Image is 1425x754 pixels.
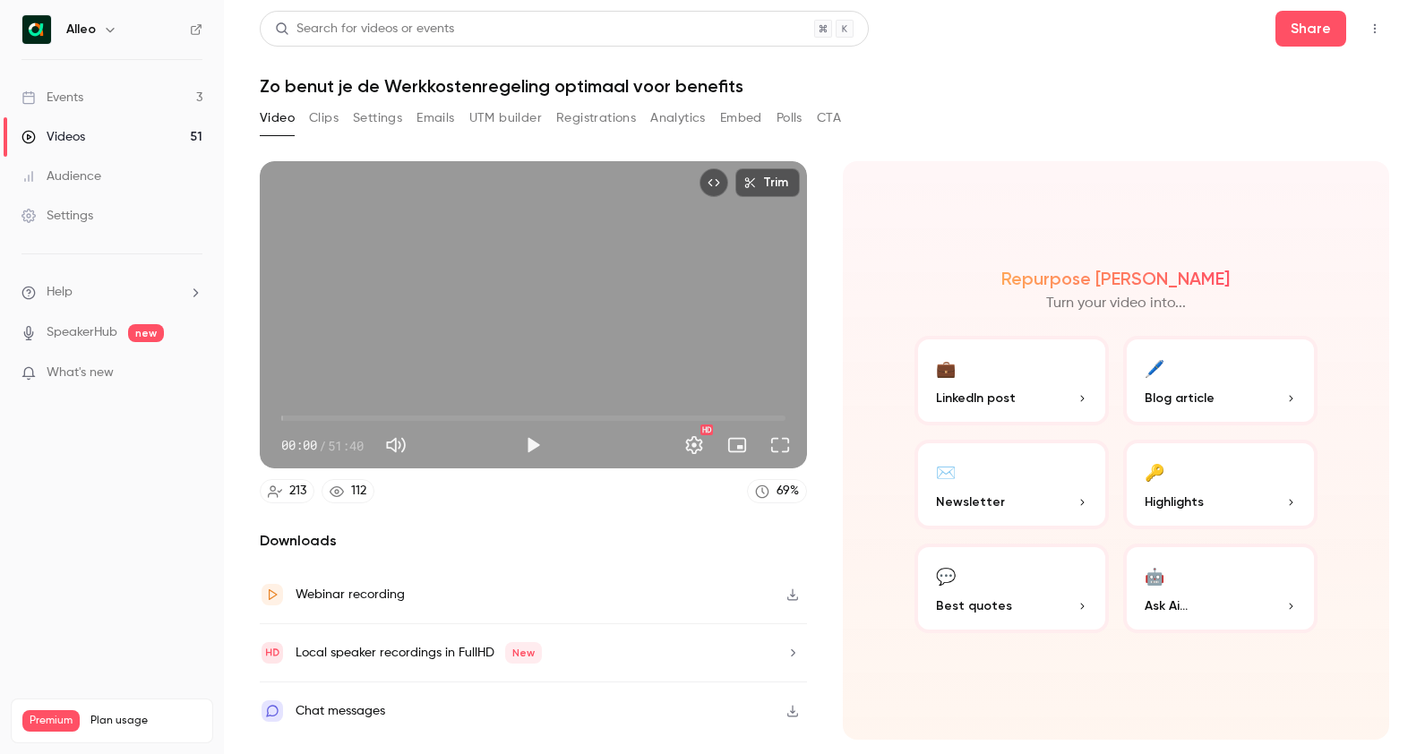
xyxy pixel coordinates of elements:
[319,436,326,455] span: /
[936,389,1016,407] span: LinkedIn post
[21,207,93,225] div: Settings
[90,714,202,728] span: Plan usage
[416,104,454,133] button: Emails
[719,427,755,463] button: Turn on miniplayer
[21,128,85,146] div: Videos
[1123,440,1318,529] button: 🔑Highlights
[47,283,73,302] span: Help
[260,479,314,503] a: 213
[22,15,51,44] img: Alleo
[936,561,956,589] div: 💬
[676,427,712,463] button: Settings
[1145,561,1164,589] div: 🤖
[650,104,706,133] button: Analytics
[181,365,202,381] iframe: Noticeable Trigger
[936,493,1005,511] span: Newsletter
[1145,458,1164,485] div: 🔑
[21,89,83,107] div: Events
[914,440,1109,529] button: ✉️Newsletter
[275,20,454,39] div: Search for videos or events
[505,642,542,664] span: New
[281,436,317,455] span: 00:00
[47,364,114,382] span: What's new
[378,427,414,463] button: Mute
[469,104,542,133] button: UTM builder
[936,596,1012,615] span: Best quotes
[914,336,1109,425] button: 💼LinkedIn post
[21,283,202,302] li: help-dropdown-opener
[1046,293,1186,314] p: Turn your video into...
[777,482,799,501] div: 69 %
[296,642,542,664] div: Local speaker recordings in FullHD
[700,424,713,435] div: HD
[260,530,807,552] h2: Downloads
[289,482,306,501] div: 213
[936,458,956,485] div: ✉️
[1145,596,1188,615] span: Ask Ai...
[66,21,96,39] h6: Alleo
[1001,268,1230,289] h2: Repurpose [PERSON_NAME]
[296,584,405,605] div: Webinar recording
[1145,354,1164,381] div: 🖊️
[22,710,80,732] span: Premium
[322,479,374,503] a: 112
[1123,544,1318,633] button: 🤖Ask Ai...
[1123,336,1318,425] button: 🖊️Blog article
[747,479,807,503] a: 69%
[720,104,762,133] button: Embed
[21,167,101,185] div: Audience
[296,700,385,722] div: Chat messages
[353,104,402,133] button: Settings
[515,427,551,463] button: Play
[762,427,798,463] button: Full screen
[700,168,728,197] button: Embed video
[351,482,366,501] div: 112
[128,324,164,342] span: new
[328,436,364,455] span: 51:40
[936,354,956,381] div: 💼
[47,323,117,342] a: SpeakerHub
[260,104,295,133] button: Video
[914,544,1109,633] button: 💬Best quotes
[281,436,364,455] div: 00:00
[260,75,1389,97] h1: Zo benut je de Werkkostenregeling optimaal voor benefits
[1145,389,1215,407] span: Blog article
[556,104,636,133] button: Registrations
[1145,493,1204,511] span: Highlights
[309,104,339,133] button: Clips
[1361,14,1389,43] button: Top Bar Actions
[735,168,800,197] button: Trim
[777,104,803,133] button: Polls
[817,104,841,133] button: CTA
[1275,11,1346,47] button: Share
